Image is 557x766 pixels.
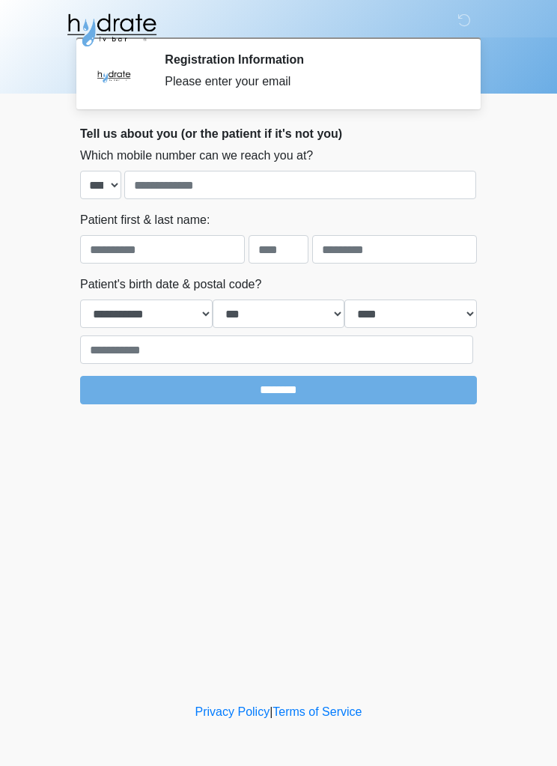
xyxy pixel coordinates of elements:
img: Agent Avatar [91,52,136,97]
a: Privacy Policy [195,705,270,718]
a: Terms of Service [273,705,362,718]
label: Patient's birth date & postal code? [80,276,261,294]
a: | [270,705,273,718]
label: Patient first & last name: [80,211,210,229]
h2: Tell us about you (or the patient if it's not you) [80,127,477,141]
div: Please enter your email [165,73,454,91]
label: Which mobile number can we reach you at? [80,147,313,165]
img: Hydrate IV Bar - Glendale Logo [65,11,158,49]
